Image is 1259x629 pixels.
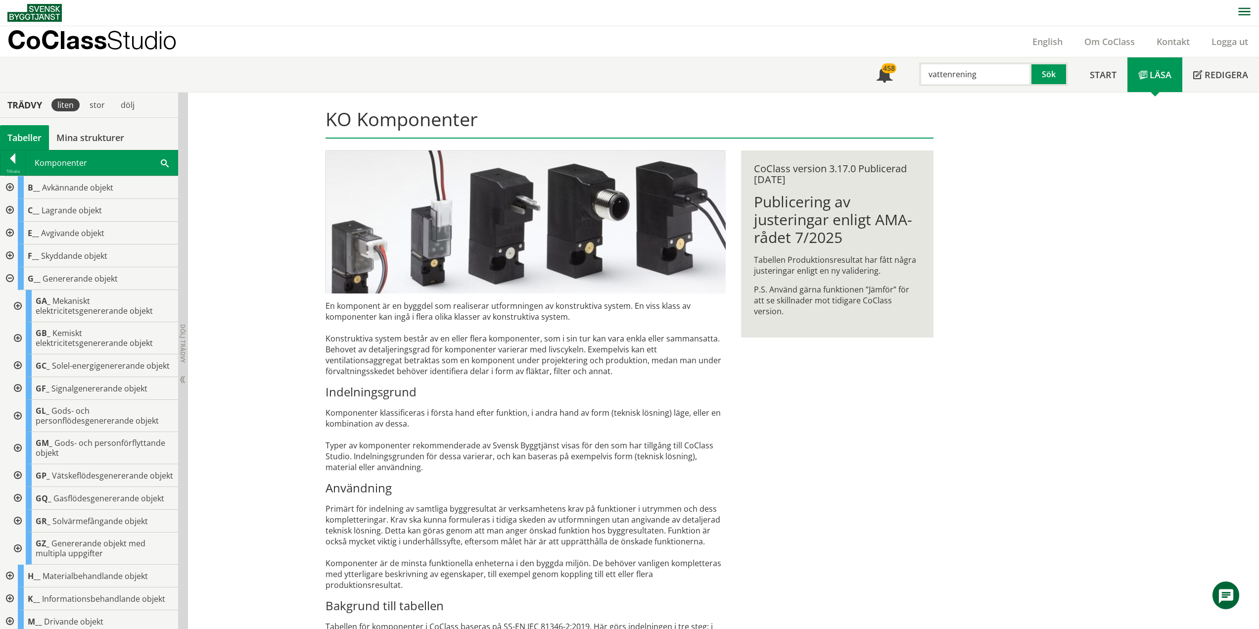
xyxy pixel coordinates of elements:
button: Sök [1031,62,1068,86]
p: Tabellen Produktionsresultat har fått några justeringar enligt en ny validering. [754,254,921,276]
div: Tillbaka [0,167,25,175]
div: 458 [882,63,896,73]
span: Gasflödesgenererande objekt [53,493,164,504]
span: GQ_ [36,493,51,504]
span: GA_ [36,295,50,306]
span: GF_ [36,383,49,394]
a: 458 [866,57,903,92]
span: Studio [107,25,177,54]
div: stor [84,98,111,111]
span: Signalgenererande objekt [51,383,147,394]
h3: Indelningsgrund [326,385,726,399]
span: Informationsbehandlande objekt [42,593,165,604]
span: Läsa [1150,69,1171,81]
img: pilotventiler.jpg [326,150,726,293]
span: Gods- och personflödesgenererande objekt [36,405,159,426]
span: C__ [28,205,40,216]
a: Redigera [1182,57,1259,92]
h3: Bakgrund till tabellen [326,598,726,613]
a: Läsa [1127,57,1182,92]
div: Komponenter [26,150,178,175]
a: Logga ut [1201,36,1259,48]
span: Solel-energigenererande objekt [52,360,170,371]
h1: Publicering av justeringar enligt AMA-rådet 7/2025 [754,193,921,246]
span: Lagrande objekt [42,205,102,216]
span: K__ [28,593,40,604]
span: B__ [28,182,40,193]
span: Drivande objekt [44,616,103,627]
div: liten [51,98,80,111]
span: M__ [28,616,42,627]
span: Start [1090,69,1117,81]
span: GC_ [36,360,50,371]
span: GZ_ [36,538,49,549]
span: GB_ [36,328,50,339]
a: Start [1079,57,1127,92]
span: G__ [28,273,41,284]
div: CoClass version 3.17.0 Publicerad [DATE] [754,163,921,185]
h3: Användning [326,481,726,495]
span: GR_ [36,516,50,527]
img: Svensk Byggtjänst [7,4,62,22]
span: GM_ [36,437,52,448]
a: English [1022,36,1073,48]
span: Solvärmefångande objekt [52,516,148,527]
span: Avgivande objekt [41,228,104,239]
h1: KO Komponenter [326,108,933,139]
span: H__ [28,571,41,581]
span: Skyddande objekt [41,250,107,261]
span: Vätskeflödesgenererande objekt [52,470,173,481]
span: Notifikationer [877,68,892,84]
input: Sök [919,62,1031,86]
span: F__ [28,250,39,261]
span: Sök i tabellen [161,157,169,168]
span: GL_ [36,405,49,416]
span: Genererande objekt [43,273,118,284]
span: Materialbehandlande objekt [43,571,148,581]
span: Gods- och personförflyttande objekt [36,437,165,458]
a: Om CoClass [1073,36,1146,48]
div: dölj [115,98,140,111]
span: Redigera [1205,69,1248,81]
span: Kemiskt elektricitetsgenererande objekt [36,328,153,348]
a: CoClassStudio [7,26,198,57]
span: GP_ [36,470,50,481]
p: P.S. Använd gärna funktionen ”Jämför” för att se skillnader mot tidigare CoClass version. [754,284,921,317]
a: Kontakt [1146,36,1201,48]
span: Mekaniskt elektricitetsgenererande objekt [36,295,153,316]
span: Dölj trädvy [179,324,187,363]
div: Trädvy [2,99,47,110]
span: Genererande objekt med multipla uppgifter [36,538,145,559]
span: E__ [28,228,39,239]
a: Mina strukturer [49,125,132,150]
span: Avkännande objekt [42,182,113,193]
p: CoClass [7,34,177,46]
